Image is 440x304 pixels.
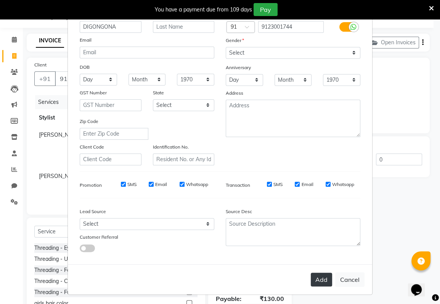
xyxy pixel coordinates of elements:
label: Customer Referral [80,234,118,241]
label: Whatsapp [186,181,208,188]
label: Promotion [80,182,102,189]
input: Mobile [258,21,324,33]
label: State [153,89,164,96]
label: DOB [80,64,90,71]
label: SMS [273,181,283,188]
input: First Name [80,21,141,33]
label: Gender [226,37,244,44]
input: Client Code [80,154,141,165]
input: GST Number [80,99,141,111]
button: Cancel [335,272,365,287]
label: Zip Code [80,118,98,125]
label: Lead Source [80,208,106,215]
label: Email [80,37,92,44]
input: Email [80,47,214,58]
input: Resident No. or Any Id [153,154,215,165]
label: Client Code [80,144,104,150]
label: Transaction [226,182,250,189]
button: Add [311,273,332,286]
label: Source Desc [226,208,252,215]
label: Whatsapp [332,181,354,188]
label: Identification No. [153,144,189,150]
label: GST Number [80,89,107,96]
label: Address [226,90,243,97]
label: Anniversary [226,64,251,71]
div: You have a payment due from 109 days [155,6,252,14]
label: SMS [127,181,136,188]
iframe: chat widget [408,273,432,296]
input: Enter Zip Code [80,128,148,140]
label: Email [155,181,167,188]
label: Email [301,181,313,188]
button: Pay [254,3,278,16]
input: Last Name [153,21,215,33]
